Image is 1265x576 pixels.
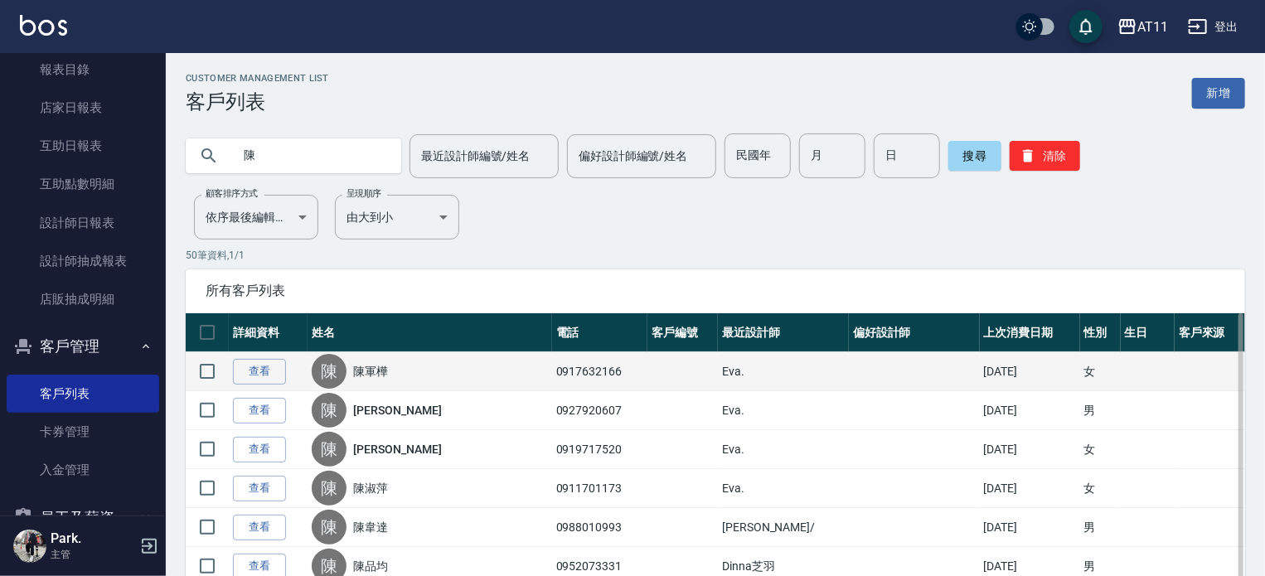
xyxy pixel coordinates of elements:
button: 搜尋 [948,141,1001,171]
th: 客戶編號 [647,313,718,352]
a: 陳品均 [353,558,388,574]
td: [DATE] [980,508,1080,547]
button: 登出 [1181,12,1245,42]
th: 姓名 [308,313,551,352]
label: 顧客排序方式 [206,187,258,200]
th: 性別 [1080,313,1121,352]
th: 客戶來源 [1175,313,1245,352]
td: Eva. [718,469,849,508]
td: 女 [1080,352,1121,391]
td: [DATE] [980,430,1080,469]
td: 0919717520 [552,430,648,469]
a: 新增 [1192,78,1245,109]
td: 0917632166 [552,352,648,391]
a: 陳軍樺 [353,363,388,380]
a: 查看 [233,476,286,501]
button: 清除 [1010,141,1080,171]
img: Logo [20,15,67,36]
div: 由大到小 [335,195,459,240]
td: [DATE] [980,469,1080,508]
td: 0927920607 [552,391,648,430]
td: [DATE] [980,352,1080,391]
a: 卡券管理 [7,413,159,451]
a: 互助點數明細 [7,165,159,203]
label: 呈現順序 [347,187,381,200]
td: Eva. [718,352,849,391]
td: 0911701173 [552,469,648,508]
a: 報表目錄 [7,51,159,89]
h2: Customer Management List [186,73,329,84]
td: Eva. [718,430,849,469]
td: [DATE] [980,391,1080,430]
button: 員工及薪資 [7,496,159,540]
a: 查看 [233,515,286,540]
a: 店家日報表 [7,89,159,127]
td: 男 [1080,508,1121,547]
h5: Park. [51,530,135,547]
a: 入金管理 [7,451,159,489]
td: 女 [1080,469,1121,508]
a: 互助日報表 [7,127,159,165]
th: 詳細資料 [229,313,308,352]
p: 主管 [51,547,135,562]
a: 陳淑萍 [353,480,388,496]
th: 生日 [1121,313,1175,352]
button: 客戶管理 [7,325,159,368]
a: [PERSON_NAME] [353,441,441,457]
div: 陳 [312,393,347,428]
button: save [1069,10,1103,43]
td: [PERSON_NAME]/ [718,508,849,547]
a: 陳韋達 [353,519,388,535]
th: 最近設計師 [718,313,849,352]
div: 陳 [312,510,347,545]
td: Eva. [718,391,849,430]
p: 50 筆資料, 1 / 1 [186,248,1245,263]
h3: 客戶列表 [186,90,329,114]
a: [PERSON_NAME] [353,402,441,419]
a: 設計師抽成報表 [7,242,159,280]
a: 店販抽成明細 [7,280,159,318]
th: 上次消費日期 [980,313,1080,352]
span: 所有客戶列表 [206,283,1225,299]
td: 男 [1080,391,1121,430]
div: AT11 [1137,17,1168,37]
div: 陳 [312,432,347,467]
img: Person [13,530,46,563]
td: 0988010993 [552,508,648,547]
td: 女 [1080,430,1121,469]
button: AT11 [1111,10,1175,44]
a: 查看 [233,437,286,462]
th: 偏好設計師 [849,313,980,352]
a: 客戶列表 [7,375,159,413]
div: 陳 [312,471,347,506]
th: 電話 [552,313,648,352]
div: 陳 [312,354,347,389]
a: 查看 [233,359,286,385]
div: 依序最後編輯時間 [194,195,318,240]
a: 設計師日報表 [7,204,159,242]
a: 查看 [233,398,286,424]
input: 搜尋關鍵字 [232,133,388,178]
